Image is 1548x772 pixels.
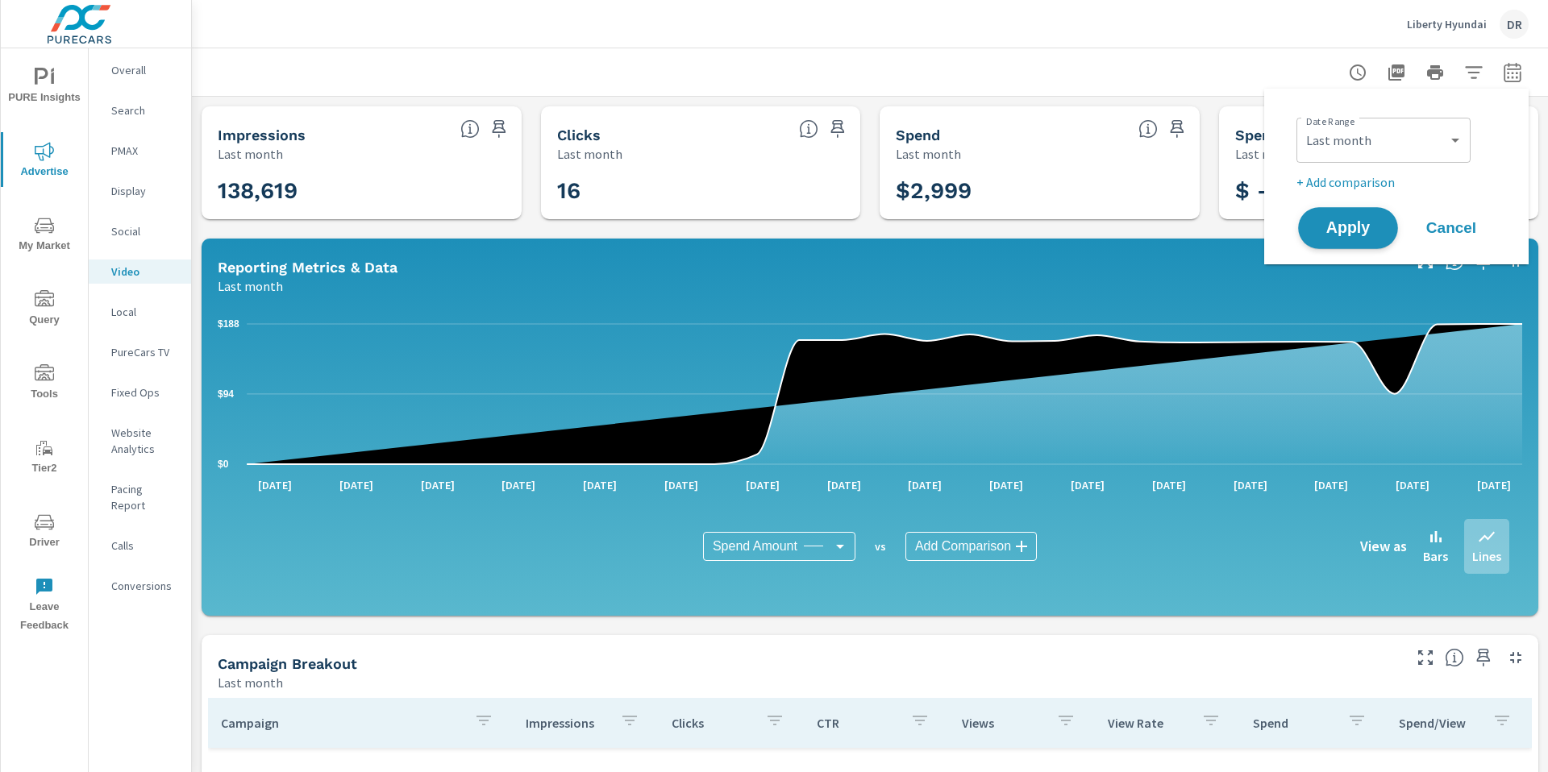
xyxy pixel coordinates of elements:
[1253,715,1334,731] p: Spend
[1413,645,1438,670] button: Make Fullscreen
[1472,546,1501,566] p: Lines
[111,304,178,320] p: Local
[557,177,845,205] h3: 16
[6,142,83,181] span: Advertise
[825,116,851,142] span: Save this to your personalized report
[111,425,178,457] p: Website Analytics
[896,127,940,143] h5: Spend
[89,421,191,461] div: Website Analytics
[915,538,1011,554] span: Add Comparison
[486,116,512,142] span: Save this to your personalized report
[1419,221,1483,235] span: Cancel
[111,344,178,360] p: PureCars TV
[896,177,1184,205] h3: $2,999
[89,219,191,243] div: Social
[1235,127,1380,143] h5: Spend Per Unit Sold
[1315,221,1381,236] span: Apply
[905,532,1037,561] div: Add Comparison
[111,481,178,513] p: Pacing Report
[1407,17,1487,31] p: Liberty Hyundai
[1503,645,1529,670] button: Minimize Widget
[1235,144,1300,164] p: Last month
[816,477,872,493] p: [DATE]
[557,127,601,143] h5: Clicks
[1423,546,1448,566] p: Bars
[89,340,191,364] div: PureCars TV
[978,477,1034,493] p: [DATE]
[89,259,191,284] div: Video
[6,577,83,635] span: Leave Feedback
[111,537,178,554] p: Calls
[1235,177,1523,205] h3: $ —
[1303,477,1359,493] p: [DATE]
[6,438,83,478] span: Tier2
[653,477,709,493] p: [DATE]
[89,98,191,122] div: Search
[89,58,191,82] div: Overall
[1384,477,1441,493] p: [DATE]
[6,68,83,107] span: PURE Insights
[218,673,283,692] p: Last month
[817,715,897,731] p: CTR
[218,655,357,672] h5: Campaign Breakout
[89,574,191,598] div: Conversions
[89,139,191,163] div: PMAX
[1,48,88,641] div: nav menu
[799,119,818,139] span: The number of times an ad was clicked by a consumer.
[328,477,385,493] p: [DATE]
[1296,172,1503,192] p: + Add comparison
[111,62,178,78] p: Overall
[962,715,1042,731] p: Views
[89,533,191,558] div: Calls
[111,102,178,118] p: Search
[1108,715,1188,731] p: View Rate
[410,477,466,493] p: [DATE]
[490,477,547,493] p: [DATE]
[111,143,178,159] p: PMAX
[218,276,283,296] p: Last month
[557,144,622,164] p: Last month
[111,264,178,280] p: Video
[855,539,905,554] p: vs
[218,127,306,143] h5: Impressions
[247,477,303,493] p: [DATE]
[1059,477,1116,493] p: [DATE]
[111,384,178,401] p: Fixed Ops
[897,477,953,493] p: [DATE]
[1496,56,1529,89] button: Select Date Range
[703,532,855,561] div: Spend Amount
[734,477,791,493] p: [DATE]
[221,715,461,731] p: Campaign
[1471,645,1496,670] span: Save this to your personalized report
[89,179,191,203] div: Display
[1164,116,1190,142] span: Save this to your personalized report
[218,144,283,164] p: Last month
[526,715,606,731] p: Impressions
[1445,648,1464,667] span: This is a summary of Video performance results by campaign. Each column can be sorted.
[1141,477,1197,493] p: [DATE]
[89,477,191,517] div: Pacing Report
[1298,207,1398,249] button: Apply
[89,380,191,405] div: Fixed Ops
[111,183,178,199] p: Display
[218,177,506,205] h3: 138,619
[218,459,229,470] text: $0
[672,715,752,731] p: Clicks
[1222,477,1279,493] p: [DATE]
[1403,208,1500,248] button: Cancel
[1399,715,1479,731] p: Spend/View
[111,223,178,239] p: Social
[218,259,397,276] h5: Reporting Metrics & Data
[896,144,961,164] p: Last month
[1138,119,1158,139] span: The amount of money spent on advertising during the period.
[6,290,83,330] span: Query
[1466,477,1522,493] p: [DATE]
[6,513,83,552] span: Driver
[218,388,234,400] text: $94
[89,300,191,324] div: Local
[713,538,797,554] span: Spend Amount
[6,216,83,255] span: My Market
[1500,10,1529,39] div: DR
[572,477,628,493] p: [DATE]
[6,364,83,404] span: Tools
